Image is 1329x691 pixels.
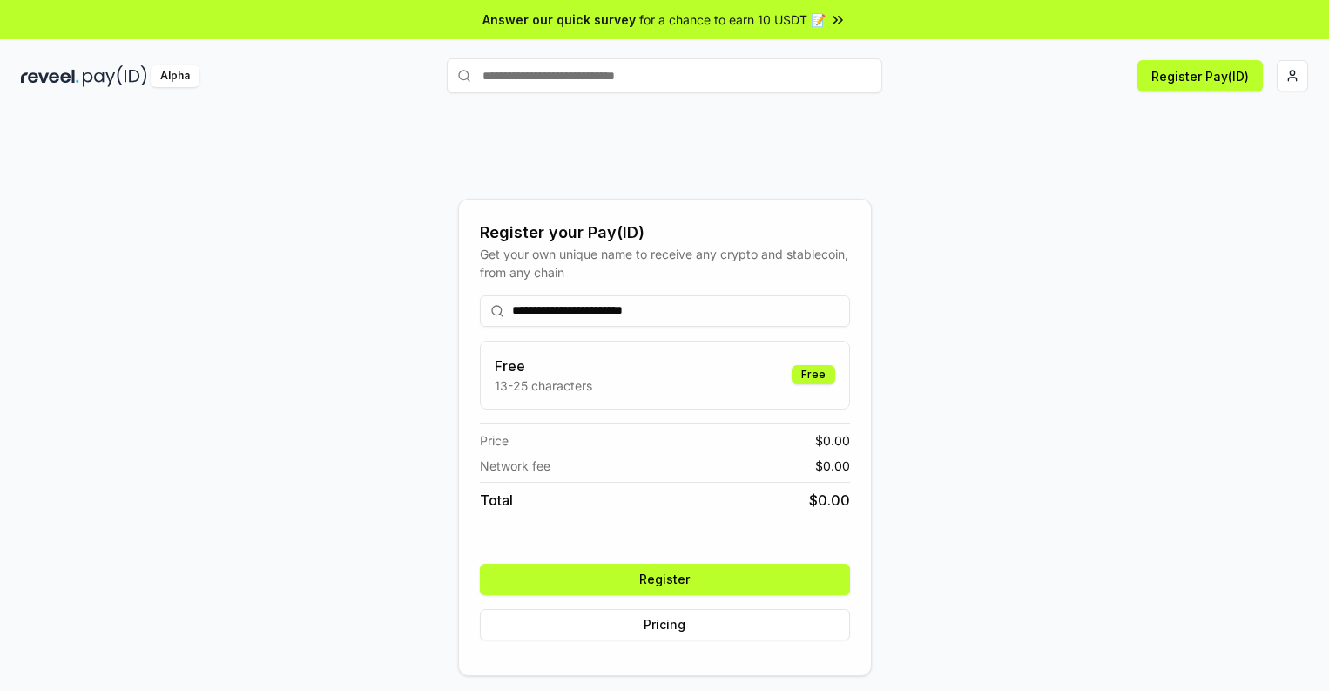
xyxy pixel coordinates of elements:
[480,564,850,595] button: Register
[495,376,592,395] p: 13-25 characters
[815,431,850,450] span: $ 0.00
[83,65,147,87] img: pay_id
[482,10,636,29] span: Answer our quick survey
[495,356,592,376] h3: Free
[480,490,513,511] span: Total
[151,65,199,87] div: Alpha
[639,10,826,29] span: for a chance to earn 10 USDT 📝
[792,365,835,384] div: Free
[480,431,509,450] span: Price
[815,457,850,475] span: $ 0.00
[21,65,79,87] img: reveel_dark
[480,609,850,640] button: Pricing
[480,457,550,475] span: Network fee
[480,220,850,245] div: Register your Pay(ID)
[1137,60,1263,91] button: Register Pay(ID)
[809,490,850,511] span: $ 0.00
[480,245,850,281] div: Get your own unique name to receive any crypto and stablecoin, from any chain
